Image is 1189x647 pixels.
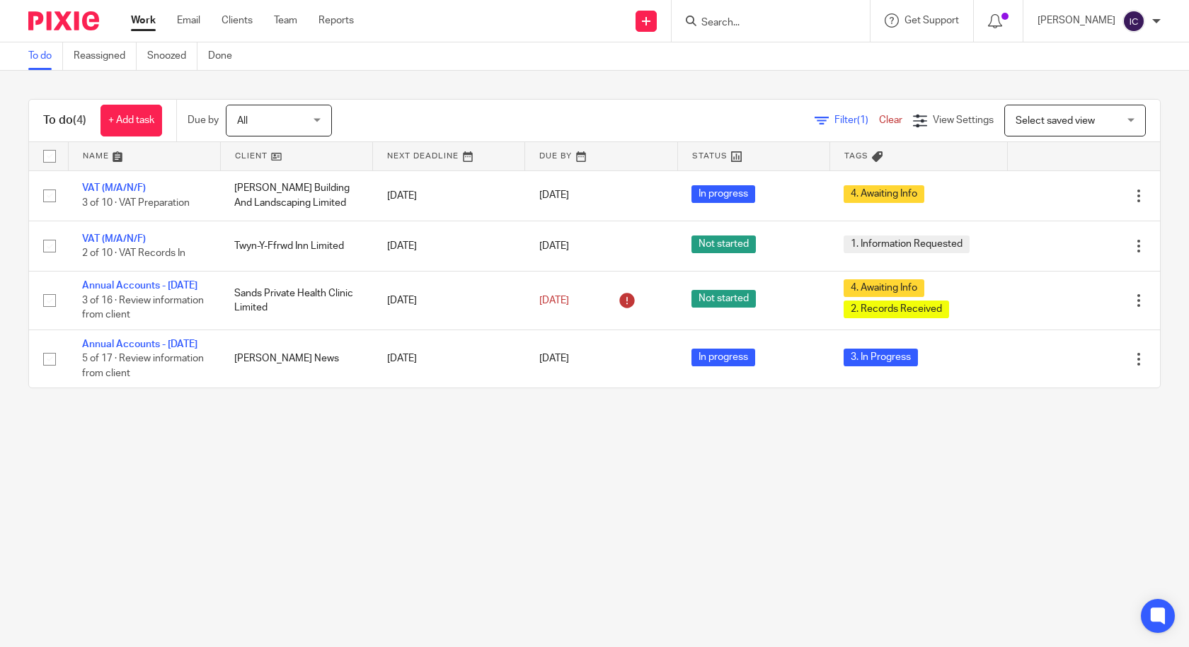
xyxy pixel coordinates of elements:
[700,17,827,30] input: Search
[82,234,146,244] a: VAT (M/A/N/F)
[82,354,204,378] span: 5 of 17 · Review information from client
[691,235,756,253] span: Not started
[539,354,569,363] span: [DATE]
[373,330,525,387] td: [DATE]
[904,16,959,25] span: Get Support
[177,13,200,28] a: Email
[220,221,372,271] td: Twyn-Y-Ffrwd Inn Limited
[73,115,86,126] span: (4)
[318,13,354,28] a: Reports
[539,191,569,201] span: [DATE]
[844,349,918,366] span: 3. In Progress
[844,279,924,297] span: 4. Awaiting Info
[220,170,372,221] td: [PERSON_NAME] Building And Landscaping Limited
[373,170,525,221] td: [DATE]
[82,248,185,258] span: 2 of 10 · VAT Records In
[28,42,63,70] a: To do
[274,13,297,28] a: Team
[373,272,525,330] td: [DATE]
[879,115,902,125] a: Clear
[844,235,970,253] span: 1. Information Requested
[691,185,755,203] span: In progress
[1016,116,1095,126] span: Select saved view
[208,42,243,70] a: Done
[82,281,197,291] a: Annual Accounts - [DATE]
[220,272,372,330] td: Sands Private Health Clinic Limited
[82,198,190,208] span: 3 of 10 · VAT Preparation
[539,241,569,251] span: [DATE]
[844,152,868,160] span: Tags
[147,42,197,70] a: Snoozed
[1122,10,1145,33] img: svg%3E
[1038,13,1115,28] p: [PERSON_NAME]
[844,301,949,318] span: 2. Records Received
[28,11,99,30] img: Pixie
[373,221,525,271] td: [DATE]
[691,290,756,308] span: Not started
[43,113,86,128] h1: To do
[82,183,146,193] a: VAT (M/A/N/F)
[857,115,868,125] span: (1)
[237,116,248,126] span: All
[933,115,994,125] span: View Settings
[131,13,156,28] a: Work
[82,339,197,349] a: Annual Accounts - [DATE]
[844,185,924,203] span: 4. Awaiting Info
[82,296,204,320] span: 3 of 16 · Review information from client
[539,296,569,305] span: [DATE]
[222,13,253,28] a: Clients
[74,42,137,70] a: Reassigned
[100,105,162,136] a: + Add task
[220,330,372,387] td: [PERSON_NAME] News
[834,115,879,125] span: Filter
[691,349,755,366] span: In progress
[188,113,219,127] p: Due by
